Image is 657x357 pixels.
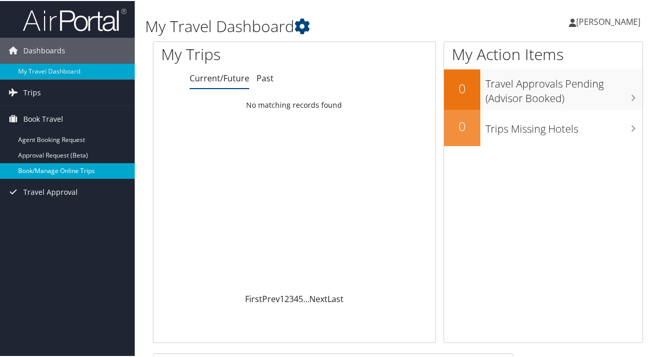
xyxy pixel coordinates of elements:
span: Dashboards [23,37,65,63]
a: 2 [284,292,289,304]
span: … [303,292,309,304]
a: Prev [262,292,280,304]
a: 3 [289,292,294,304]
h1: My Action Items [444,42,642,64]
h3: Trips Missing Hotels [485,116,642,135]
span: Book Travel [23,105,63,131]
a: Past [256,72,274,83]
a: Last [327,292,344,304]
a: First [245,292,262,304]
a: Current/Future [190,72,249,83]
span: Trips [23,79,41,105]
a: 1 [280,292,284,304]
h1: My Trips [161,42,310,64]
span: [PERSON_NAME] [576,15,640,26]
a: 5 [298,292,303,304]
a: 0Travel Approvals Pending (Advisor Booked) [444,68,642,108]
a: 0Trips Missing Hotels [444,109,642,145]
h2: 0 [444,117,480,134]
h3: Travel Approvals Pending (Advisor Booked) [485,70,642,105]
h1: My Travel Dashboard [145,15,482,36]
span: Travel Approval [23,178,78,204]
td: No matching records found [153,95,435,113]
h2: 0 [444,79,480,96]
a: 4 [294,292,298,304]
a: [PERSON_NAME] [569,5,651,36]
img: airportal-logo.png [23,7,126,31]
a: Next [309,292,327,304]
